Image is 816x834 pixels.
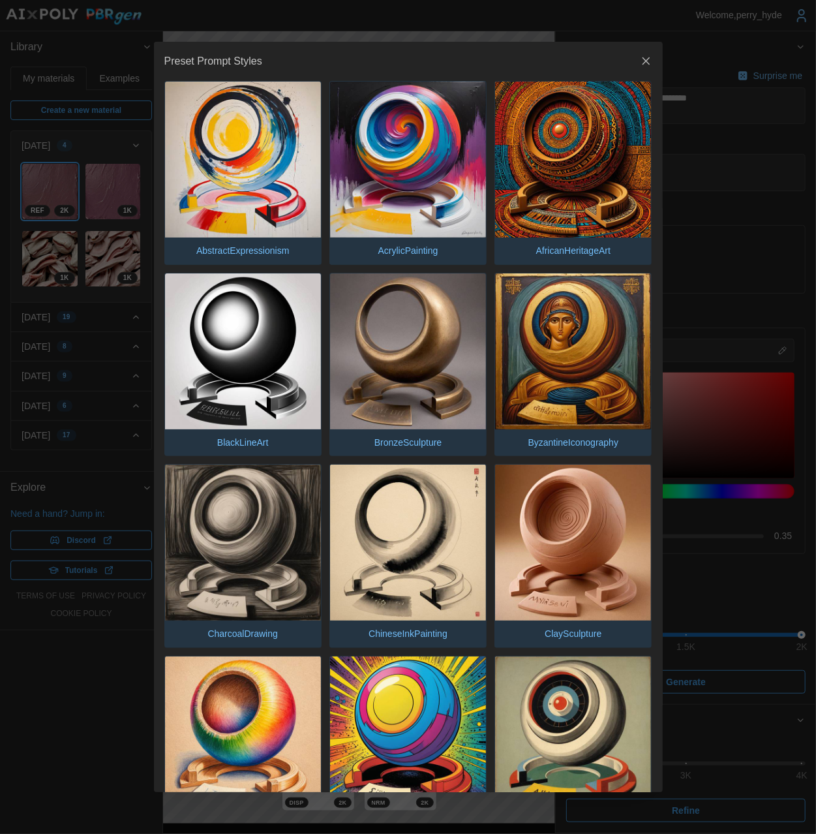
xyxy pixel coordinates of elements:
[165,656,321,812] img: ColoredPencilArt.jpg
[372,238,445,264] p: AcrylicPainting
[164,464,322,648] button: CharcoalDrawing.jpgCharcoalDrawing
[495,656,651,812] img: ConstructivistDesign.jpg
[330,273,486,429] img: BronzeSculpture.jpg
[330,465,486,621] img: ChineseInkPainting.jpg
[164,81,322,265] button: AbstractExpressionism.jpgAbstractExpressionism
[495,273,651,429] img: ByzantineIconography.jpg
[165,82,321,238] img: AbstractExpressionism.jpg
[538,621,608,647] p: ClaySculpture
[494,81,652,265] button: AfricanHeritageArt.jpgAfricanHeritageArt
[165,273,321,429] img: BlackLineArt.jpg
[165,465,321,621] img: CharcoalDrawing.jpg
[330,82,486,238] img: AcrylicPainting.jpg
[495,82,651,238] img: AfricanHeritageArt.jpg
[164,56,262,67] h2: Preset Prompt Styles
[495,465,651,621] img: ClaySculpture.jpg
[494,464,652,648] button: ClaySculpture.jpgClaySculpture
[211,429,275,456] p: BlackLineArt
[522,429,626,456] p: ByzantineIconography
[190,238,295,264] p: AbstractExpressionism
[330,656,486,812] img: ComicBookIllustration.jpg
[201,621,284,647] p: CharcoalDrawing
[368,429,449,456] p: BronzeSculpture
[329,273,487,457] button: BronzeSculpture.jpgBronzeSculpture
[329,81,487,265] button: AcrylicPainting.jpgAcrylicPainting
[530,238,617,264] p: AfricanHeritageArt
[494,273,652,457] button: ByzantineIconography.jpgByzantineIconography
[329,464,487,648] button: ChineseInkPainting.jpgChineseInkPainting
[164,273,322,457] button: BlackLineArt.jpgBlackLineArt
[362,621,454,647] p: ChineseInkPainting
